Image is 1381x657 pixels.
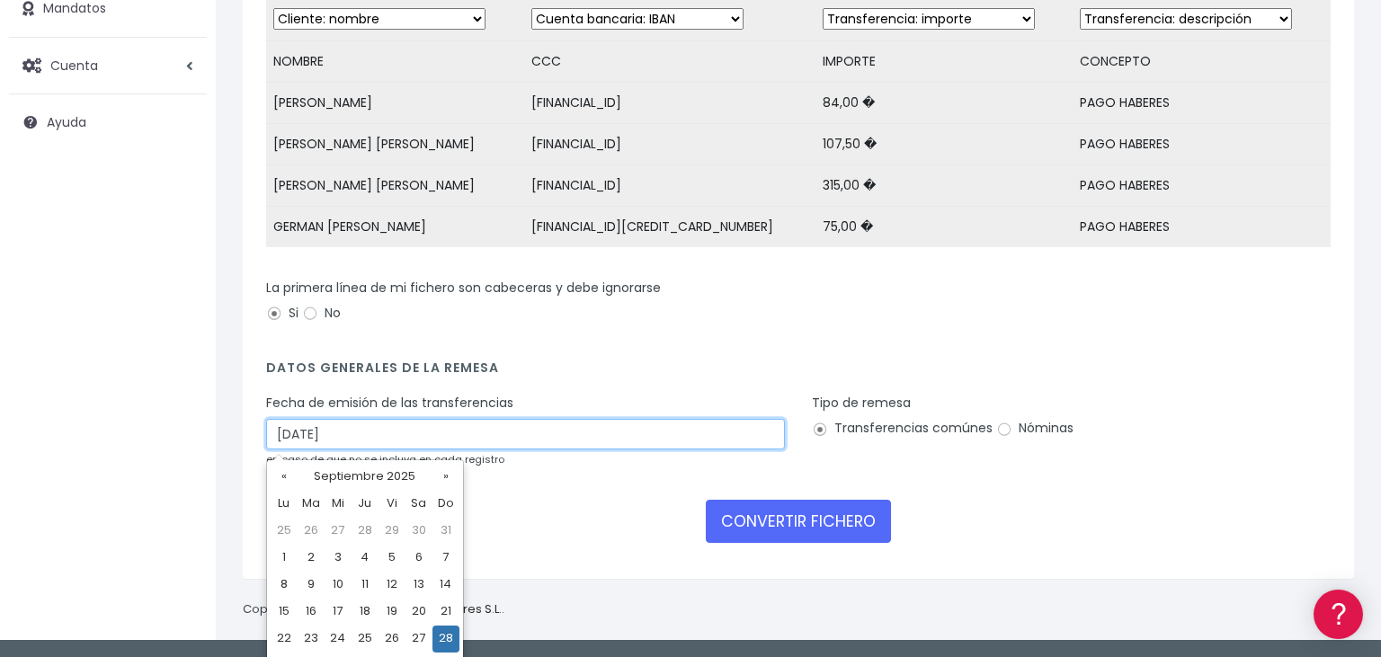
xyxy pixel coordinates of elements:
[18,227,342,255] a: Formatos
[271,599,298,626] td: 15
[325,545,352,572] td: 3
[815,207,1074,248] td: 75,00 �
[266,207,524,248] td: GERMAN [PERSON_NAME]
[815,83,1074,124] td: 84,00 �
[18,255,342,283] a: Problemas habituales
[815,41,1074,83] td: IMPORTE
[266,304,298,323] label: Si
[266,279,661,297] label: La primera línea de mi fichero son cabeceras y debe ignorarse
[266,394,513,413] label: Fecha de emisión de las transferencias
[432,464,459,491] th: »
[379,545,405,572] td: 5
[302,304,341,323] label: No
[379,626,405,653] td: 26
[266,124,524,165] td: [PERSON_NAME] [PERSON_NAME]
[18,431,342,448] div: Programadores
[812,419,993,438] label: Transferencias comúnes
[352,572,379,599] td: 11
[352,626,379,653] td: 25
[9,103,207,141] a: Ayuda
[18,357,342,374] div: Facturación
[18,459,342,487] a: API
[325,518,352,545] td: 27
[405,518,432,545] td: 30
[271,464,298,491] th: «
[432,545,459,572] td: 7
[432,518,459,545] td: 31
[524,207,815,248] td: [FINANCIAL_ID][CREDIT_CARD_NUMBER]
[379,491,405,518] th: Vi
[405,572,432,599] td: 13
[9,47,207,84] a: Cuenta
[815,124,1074,165] td: 107,50 �
[266,452,504,466] small: en caso de que no se incluya en cada registro
[47,113,86,131] span: Ayuda
[325,626,352,653] td: 24
[266,360,1331,385] h4: Datos generales de la remesa
[18,125,342,142] div: Información general
[50,56,98,74] span: Cuenta
[432,491,459,518] th: Do
[1073,124,1331,165] td: PAGO HABERES
[352,491,379,518] th: Ju
[271,545,298,572] td: 1
[298,491,325,518] th: Ma
[325,599,352,626] td: 17
[1073,207,1331,248] td: PAGO HABERES
[379,572,405,599] td: 12
[298,626,325,653] td: 23
[298,599,325,626] td: 16
[271,518,298,545] td: 25
[352,599,379,626] td: 18
[352,518,379,545] td: 28
[405,599,432,626] td: 20
[266,41,524,83] td: NOMBRE
[266,83,524,124] td: [PERSON_NAME]
[298,518,325,545] td: 26
[524,124,815,165] td: [FINANCIAL_ID]
[18,199,342,216] div: Convertir ficheros
[298,572,325,599] td: 9
[352,545,379,572] td: 4
[432,572,459,599] td: 14
[432,626,459,653] td: 28
[405,491,432,518] th: Sa
[812,394,911,413] label: Tipo de remesa
[325,572,352,599] td: 10
[524,83,815,124] td: [FINANCIAL_ID]
[271,491,298,518] th: Lu
[379,518,405,545] td: 29
[18,283,342,311] a: Videotutoriales
[271,626,298,653] td: 22
[815,165,1074,207] td: 315,00 �
[247,518,346,535] a: POWERED BY ENCHANT
[524,41,815,83] td: CCC
[405,626,432,653] td: 27
[18,386,342,413] a: General
[298,545,325,572] td: 2
[325,491,352,518] th: Mi
[18,153,342,181] a: Información general
[243,600,504,619] p: Copyright © 2025 .
[298,464,432,491] th: Septiembre 2025
[432,599,459,626] td: 21
[706,500,891,543] button: CONVERTIR FICHERO
[266,165,524,207] td: [PERSON_NAME] [PERSON_NAME]
[1073,83,1331,124] td: PAGO HABERES
[405,545,432,572] td: 6
[379,599,405,626] td: 19
[18,311,342,339] a: Perfiles de empresas
[18,481,342,512] button: Contáctanos
[1073,41,1331,83] td: CONCEPTO
[524,165,815,207] td: [FINANCIAL_ID]
[996,419,1074,438] label: Nóminas
[271,572,298,599] td: 8
[1073,165,1331,207] td: PAGO HABERES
